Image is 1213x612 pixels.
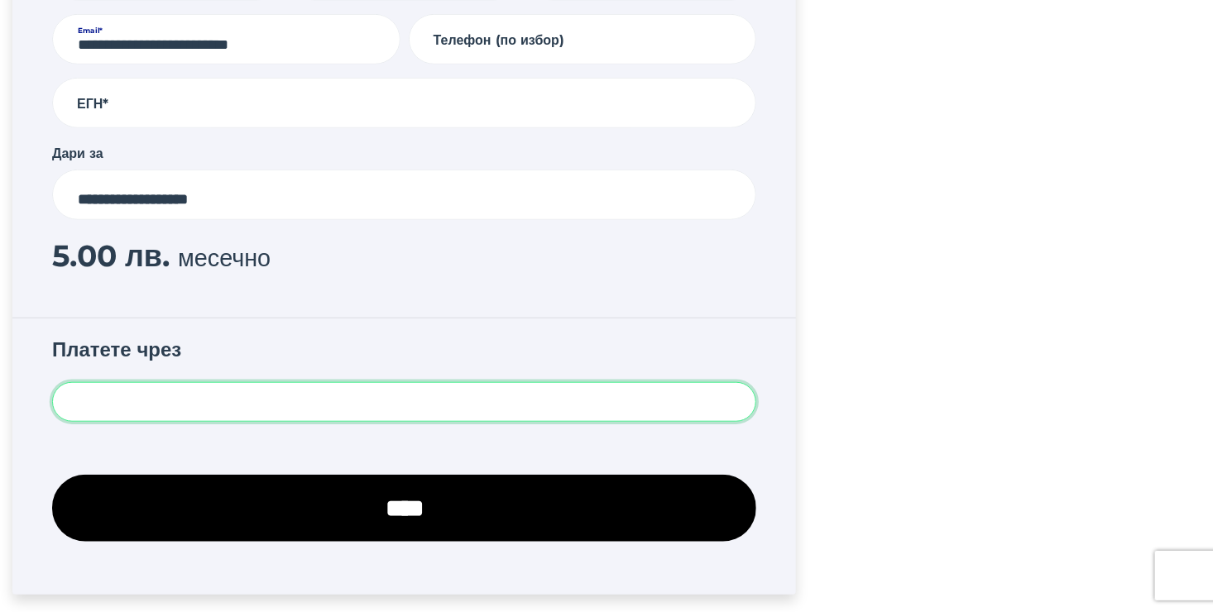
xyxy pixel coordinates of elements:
span: 5.00 [52,237,117,274]
h3: Платете чрез [52,338,756,369]
iframe: Secure card payment input frame [78,394,731,410]
span: лв. [125,237,170,274]
span: месечно [178,243,271,272]
label: Дари за [52,143,103,163]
